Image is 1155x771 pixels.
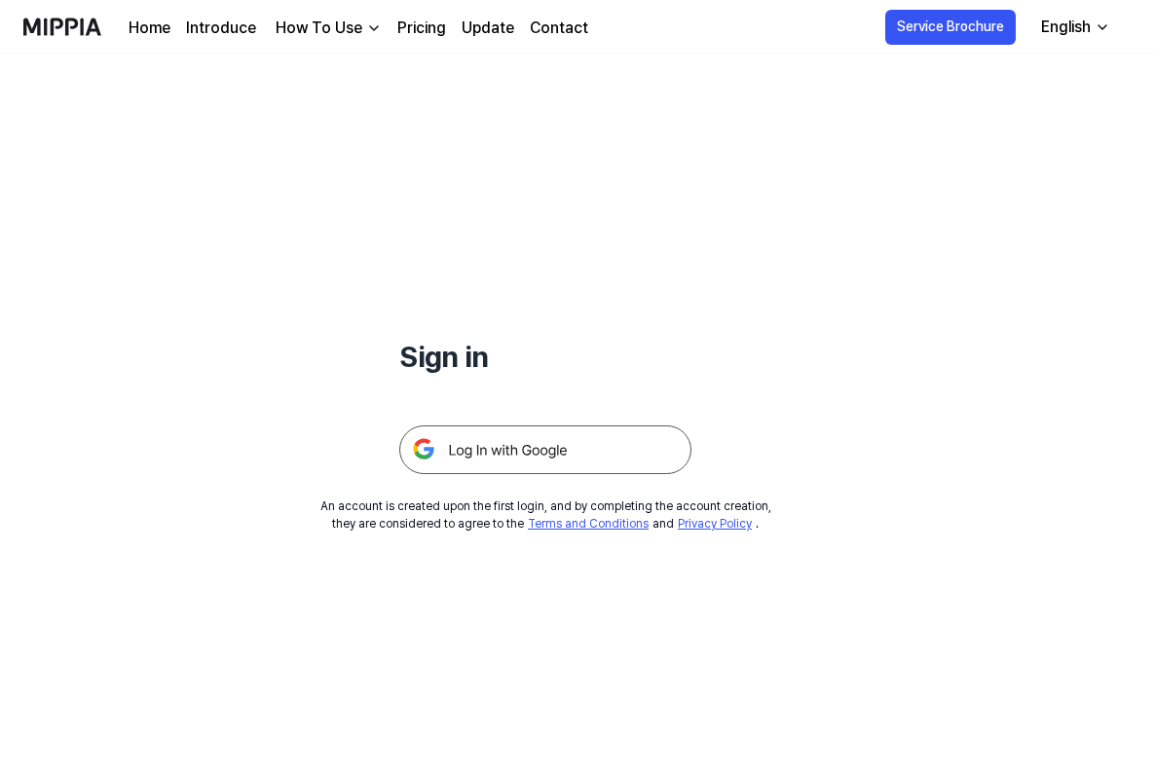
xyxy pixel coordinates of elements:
[462,17,514,40] a: Update
[272,17,366,40] div: How To Use
[1025,8,1122,47] button: English
[272,17,382,40] button: How To Use
[320,497,771,532] div: An account is created upon the first login, and by completing the account creation, they are cons...
[399,335,691,379] h1: Sign in
[366,20,382,36] img: down
[528,517,649,531] a: Terms and Conditions
[885,10,1016,45] button: Service Brochure
[530,17,588,40] a: Contact
[1037,16,1095,39] div: English
[678,517,752,531] a: Privacy Policy
[129,17,170,40] a: Home
[399,425,691,474] img: 구글 로그인 버튼
[186,17,256,40] a: Introduce
[397,17,446,40] a: Pricing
